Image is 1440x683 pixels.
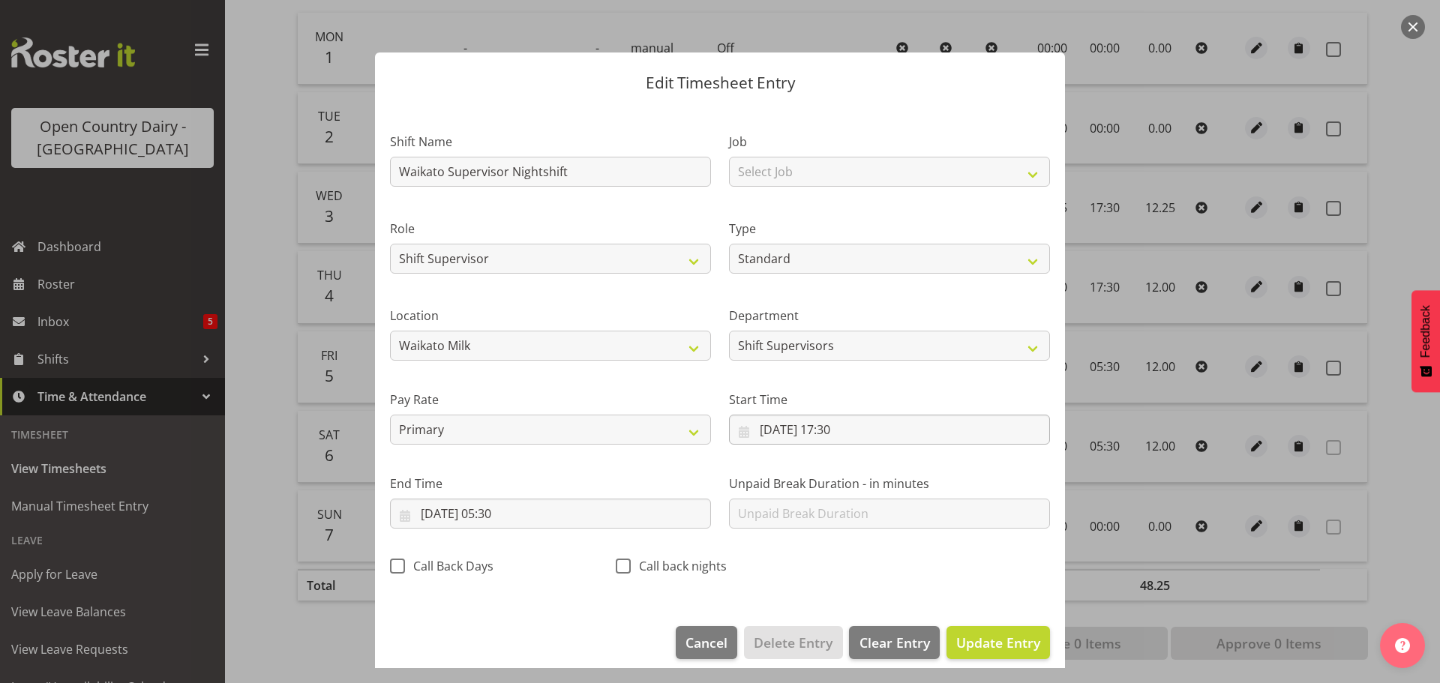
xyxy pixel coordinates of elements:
label: Start Time [729,391,1050,409]
input: Click to select... [390,499,711,529]
input: Click to select... [729,415,1050,445]
button: Delete Entry [744,626,842,659]
label: Shift Name [390,133,711,151]
span: Update Entry [956,634,1040,652]
label: Location [390,307,711,325]
label: Job [729,133,1050,151]
label: End Time [390,475,711,493]
label: Pay Rate [390,391,711,409]
button: Feedback - Show survey [1411,290,1440,392]
span: Clear Entry [859,633,930,652]
label: Department [729,307,1050,325]
span: Feedback [1419,305,1432,358]
button: Update Entry [946,626,1050,659]
span: Call Back Days [405,559,493,574]
input: Unpaid Break Duration [729,499,1050,529]
span: Delete Entry [754,633,832,652]
label: Role [390,220,711,238]
span: Call back nights [631,559,727,574]
input: Shift Name [390,157,711,187]
label: Type [729,220,1050,238]
img: help-xxl-2.png [1395,638,1410,653]
button: Clear Entry [849,626,939,659]
button: Cancel [676,626,737,659]
p: Edit Timesheet Entry [390,75,1050,91]
label: Unpaid Break Duration - in minutes [729,475,1050,493]
span: Cancel [685,633,727,652]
